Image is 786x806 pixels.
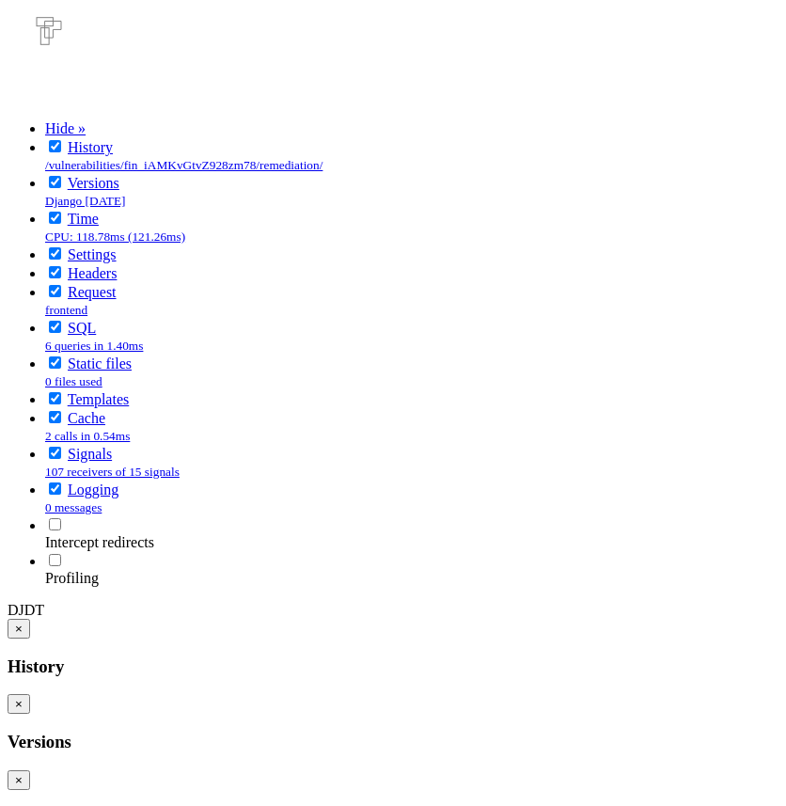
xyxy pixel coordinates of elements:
[49,411,61,423] input: Disable for next and successive requests
[45,158,322,172] small: /vulnerabilities/fin_iAMKvGtvZ928zm78/remediation/
[45,500,102,514] small: 0 messages
[45,410,130,443] a: Cache2 calls in 0.54ms
[49,447,61,459] input: Disable for next and successive requests
[45,284,117,317] a: Requestfrontend
[49,392,61,404] input: Disable for next and successive requests
[49,482,61,495] input: Disable for next and successive requests
[68,265,117,281] a: Headers
[45,534,778,551] div: Intercept redirects
[45,570,778,587] div: Profiling
[49,321,61,333] input: Disable for next and successive requests
[45,120,86,136] a: Hide »
[8,694,30,714] button: ×
[8,656,778,677] h3: History
[45,465,180,479] small: 107 receivers of 15 signals
[8,602,778,619] div: Show toolbar
[8,602,19,618] span: D
[49,212,61,224] input: Disable for next and successive requests
[45,303,87,317] small: frontend
[49,518,61,530] input: Enable for next and successive requests
[49,356,61,369] input: Disable for next and successive requests
[45,175,126,208] a: VersionsDjango [DATE]
[49,266,61,278] input: Disable for next and successive requests
[45,194,126,208] small: Django [DATE]
[45,374,102,388] small: 0 files used
[45,482,118,514] a: Logging0 messages
[45,229,185,244] small: CPU: 118.78ms (121.26ms)
[49,247,61,260] input: Disable for next and successive requests
[49,554,61,566] input: Enable for next and successive requests
[45,356,132,388] a: Static files0 files used
[45,429,130,443] small: 2 calls in 0.54ms
[45,211,185,244] a: TimeCPU: 118.78ms (121.26ms)
[49,176,61,188] input: Disable for next and successive requests
[68,246,117,262] a: Settings
[8,732,778,752] h3: Versions
[49,285,61,297] input: Disable for next and successive requests
[19,602,24,618] span: J
[45,339,143,353] small: 6 queries in 1.40ms
[8,619,30,639] button: ×
[45,320,143,353] a: SQL6 queries in 1.40ms
[8,770,30,790] button: ×
[8,8,778,105] div: loading spinner
[49,140,61,152] input: Disable for next and successive requests
[45,139,322,172] a: History/vulnerabilities/fin_iAMKvGtvZ928zm78/remediation/
[45,446,180,479] a: Signals107 receivers of 15 signals
[68,391,130,407] a: Templates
